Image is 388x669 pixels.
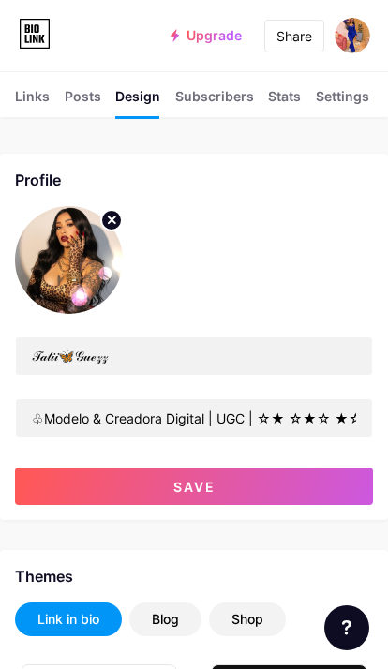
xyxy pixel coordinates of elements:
div: Design [115,86,160,117]
button: Save [15,468,373,505]
input: Bio [16,399,372,437]
div: Links [15,86,50,117]
div: Subscribers [175,86,254,117]
div: Themes [15,565,373,587]
a: Upgrade [171,28,242,43]
div: Blog [152,610,179,629]
div: Share [276,26,312,46]
span: Save [173,479,216,495]
input: Name [16,337,372,375]
div: Link in bio [37,610,99,629]
div: Shop [231,610,263,629]
img: Tatimodel [15,206,123,314]
div: Profile [15,169,373,191]
div: Stats [268,86,301,117]
div: Posts [65,86,101,117]
img: Tatimodel [335,18,370,53]
div: Settings [316,86,369,117]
